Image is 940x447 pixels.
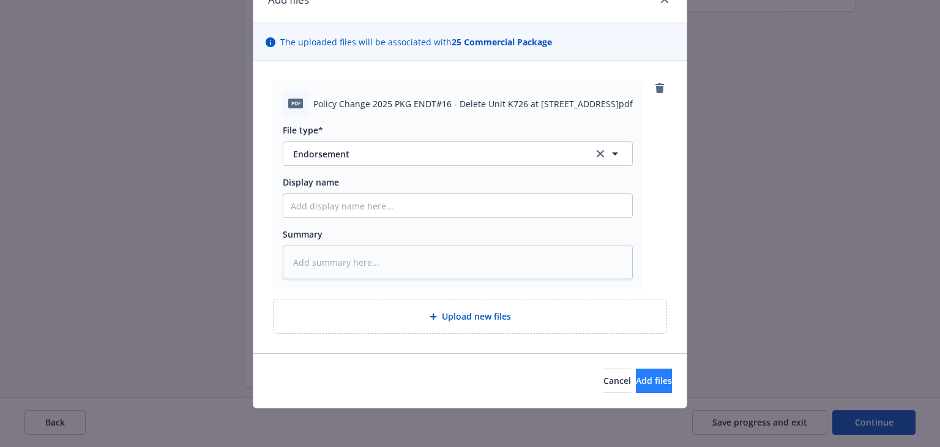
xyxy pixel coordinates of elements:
div: Upload new files [273,299,667,334]
span: pdf [288,99,303,108]
button: Endorsementclear selection [283,141,633,166]
strong: 25 Commercial Package [452,36,552,48]
span: Add files [636,375,672,386]
a: clear selection [593,146,608,161]
a: remove [652,81,667,96]
input: Add display name here... [283,194,632,217]
span: Upload new files [442,310,511,323]
button: Cancel [603,369,631,393]
span: Policy Change 2025 PKG ENDT#16 - Delete Unit K726 at [STREET_ADDRESS]pdf [313,97,633,110]
span: File type* [283,124,323,136]
span: Cancel [603,375,631,386]
span: Summary [283,228,323,240]
span: Endorsement [293,148,576,160]
span: The uploaded files will be associated with [280,36,552,48]
span: Display name [283,176,339,188]
button: Add files [636,369,672,393]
